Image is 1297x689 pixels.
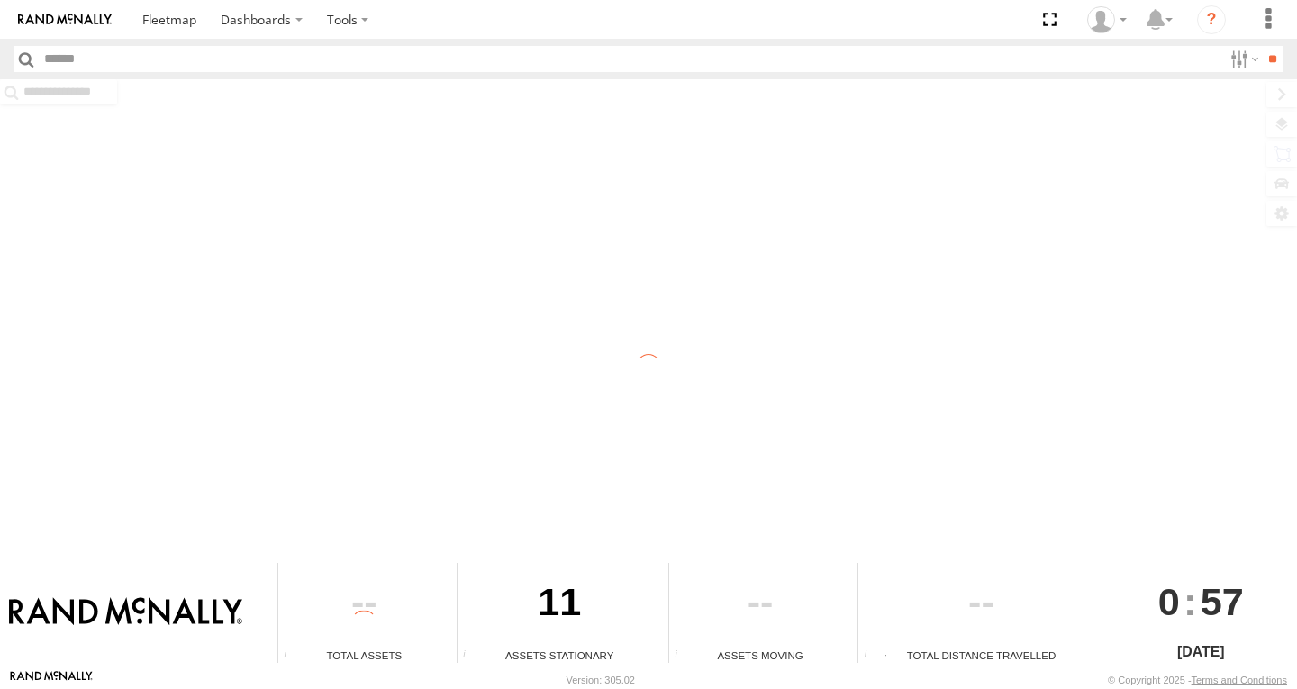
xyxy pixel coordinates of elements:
[669,648,851,663] div: Assets Moving
[10,671,93,689] a: Visit our Website
[1158,563,1180,640] span: 0
[18,14,112,26] img: rand-logo.svg
[1201,563,1244,640] span: 57
[1197,5,1226,34] i: ?
[1111,563,1291,640] div: :
[458,563,662,648] div: 11
[458,648,662,663] div: Assets Stationary
[858,649,885,663] div: Total distance travelled by all assets within specified date range and applied filters
[458,649,485,663] div: Total number of assets current stationary.
[1108,675,1287,685] div: © Copyright 2025 -
[1223,46,1262,72] label: Search Filter Options
[1081,6,1133,33] div: Valeo Dash
[567,675,635,685] div: Version: 305.02
[9,597,242,628] img: Rand McNally
[669,649,696,663] div: Total number of assets current in transit.
[278,648,449,663] div: Total Assets
[858,648,1103,663] div: Total Distance Travelled
[1111,641,1291,663] div: [DATE]
[278,649,305,663] div: Total number of Enabled Assets
[1192,675,1287,685] a: Terms and Conditions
